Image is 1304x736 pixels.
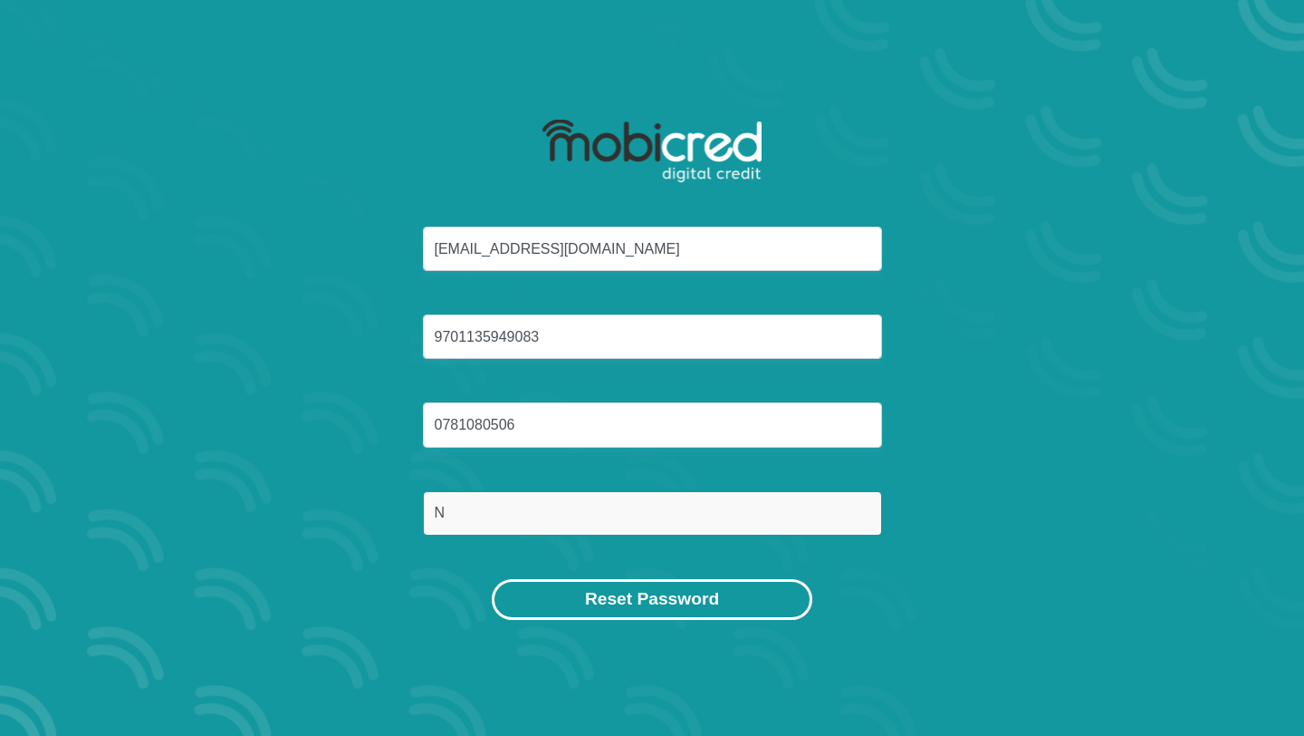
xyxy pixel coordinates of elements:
input: ID Number [423,315,882,359]
button: Reset Password [492,579,812,620]
input: Surname [423,491,882,536]
img: mobicred logo [542,120,761,183]
input: Cellphone Number [423,402,882,447]
input: Email [423,227,882,271]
